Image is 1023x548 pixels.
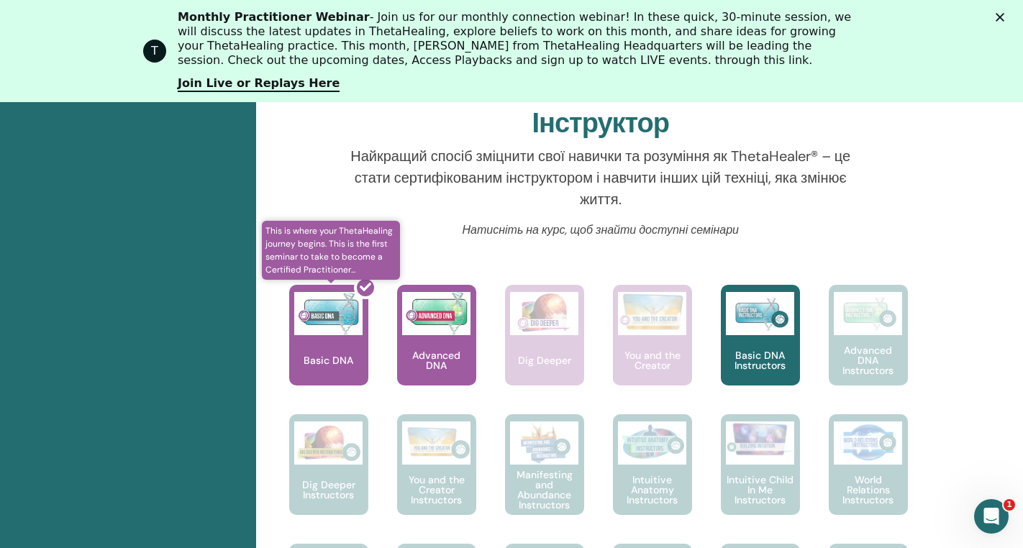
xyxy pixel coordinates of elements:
a: You and the Creator You and the Creator [613,285,692,414]
img: You and the Creator [618,292,686,332]
img: Intuitive Child In Me Instructors [726,421,794,457]
a: Dig Deeper Instructors Dig Deeper Instructors [289,414,368,544]
a: Intuitive Anatomy Instructors Intuitive Anatomy Instructors [613,414,692,544]
img: Manifesting and Abundance Instructors [510,421,578,465]
a: Intuitive Child In Me Instructors Intuitive Child In Me Instructors [721,414,800,544]
p: Advanced DNA [397,350,476,370]
img: Dig Deeper Instructors [294,421,363,465]
iframe: Intercom live chat [974,499,1009,534]
a: Join Live or Replays Here [178,76,340,92]
p: Intuitive Anatomy Instructors [613,475,692,505]
p: World Relations Instructors [829,475,908,505]
a: Advanced DNA Instructors Advanced DNA Instructors [829,285,908,414]
p: Advanced DNA Instructors [829,345,908,375]
p: Intuitive Child In Me Instructors [721,475,800,505]
a: World Relations Instructors World Relations Instructors [829,414,908,544]
b: Monthly Practitioner Webinar [178,10,370,24]
a: You and the Creator Instructors You and the Creator Instructors [397,414,476,544]
h2: Інструктор [532,107,669,140]
a: Manifesting and Abundance Instructors Manifesting and Abundance Instructors [505,414,584,544]
p: You and the Creator [613,350,692,370]
img: You and the Creator Instructors [402,421,470,465]
p: You and the Creator Instructors [397,475,476,505]
span: 1 [1004,499,1015,511]
div: Profile image for ThetaHealing [143,40,166,63]
p: Basic DNA Instructors [721,350,800,370]
span: This is where your ThetaHealing journey begins. This is the first seminar to take to become a Cer... [262,221,401,280]
p: Manifesting and Abundance Instructors [505,470,584,510]
img: Advanced DNA [402,292,470,335]
img: Basic DNA Instructors [726,292,794,335]
img: Dig Deeper [510,292,578,335]
p: Найкращий спосіб зміцнити свої навички та розуміння як ThetaHealer® – це стати сертифікованим інс... [337,145,865,210]
img: Advanced DNA Instructors [834,292,902,335]
p: Натисніть на курс, щоб знайти доступні семінари [337,222,865,239]
p: Dig Deeper Instructors [289,480,368,500]
div: - Join us for our monthly connection webinar! In these quick, 30-minute session, we will discuss ... [178,10,857,68]
img: World Relations Instructors [834,421,902,465]
a: Dig Deeper Dig Deeper [505,285,584,414]
img: Basic DNA [294,292,363,335]
p: Dig Deeper [512,355,577,365]
a: Advanced DNA Advanced DNA [397,285,476,414]
div: Закрити [996,13,1010,22]
img: Intuitive Anatomy Instructors [618,421,686,465]
a: Basic DNA Instructors Basic DNA Instructors [721,285,800,414]
a: This is where your ThetaHealing journey begins. This is the first seminar to take to become a Cer... [289,285,368,414]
